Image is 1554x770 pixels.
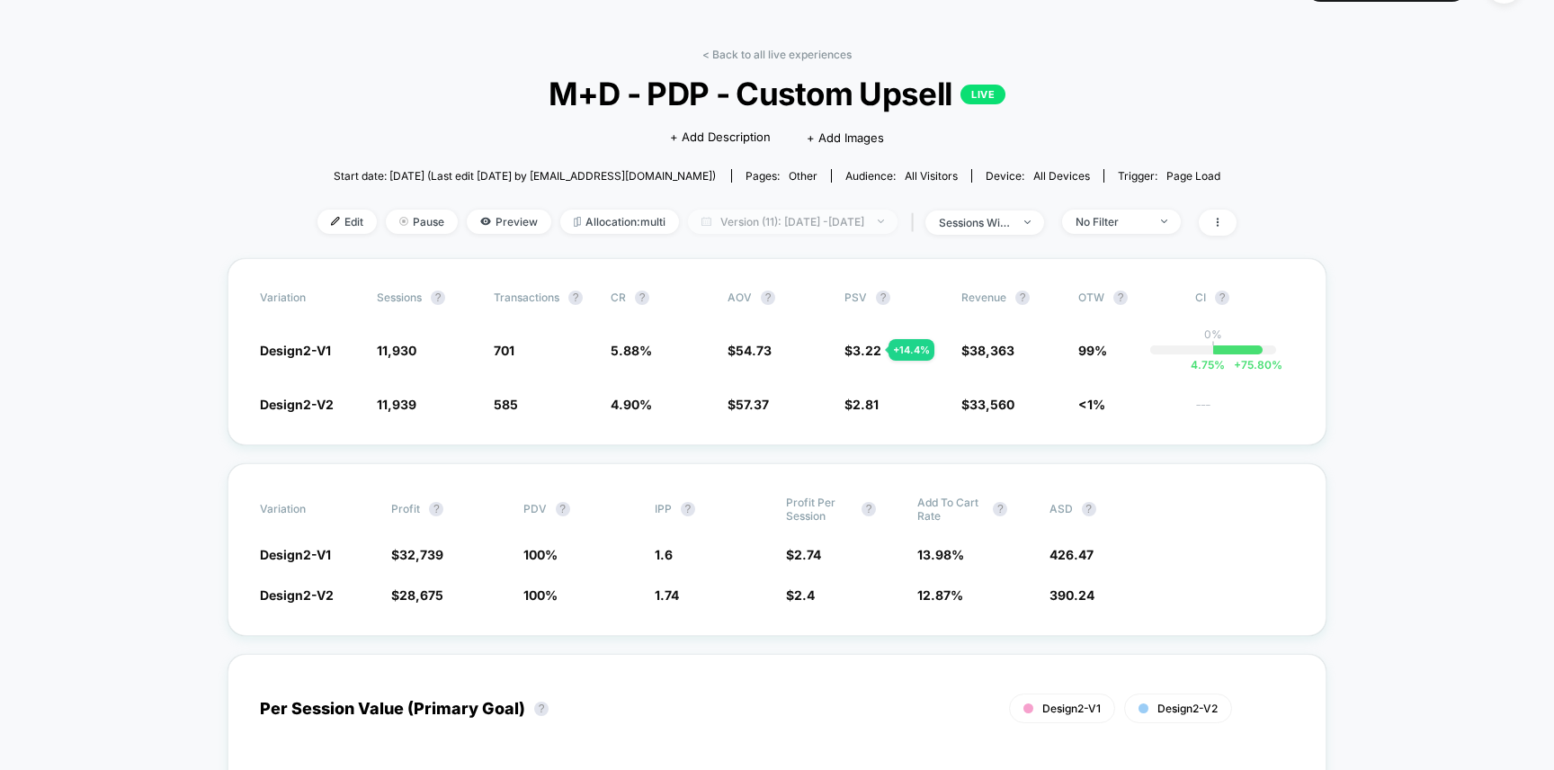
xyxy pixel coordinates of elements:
button: ? [1113,291,1128,305]
span: Design2-V2 [260,587,334,603]
span: ASD [1049,502,1073,515]
button: ? [761,291,775,305]
span: 585 [494,397,518,412]
span: Design2-V2 [260,397,334,412]
img: end [1024,220,1031,224]
span: 54.73 [736,343,772,358]
span: 13.98 % [917,547,964,562]
img: edit [331,217,340,226]
span: Revenue [961,291,1006,304]
span: IPP [655,502,672,515]
button: ? [1015,291,1030,305]
span: 11,930 [377,343,416,358]
button: ? [876,291,890,305]
span: Design2-V1 [260,343,331,358]
span: + Add Images [807,130,884,145]
span: Profit [391,502,420,515]
span: PDV [523,502,547,515]
span: 75.80 % [1225,358,1282,372]
button: ? [635,291,649,305]
span: + Add Description [670,129,771,147]
span: $ [961,397,1014,412]
span: $ [728,397,769,412]
div: sessions with impression [939,216,1011,229]
img: rebalance [574,217,581,227]
span: Transactions [494,291,559,304]
span: $ [391,547,443,562]
span: 3.22 [853,343,881,358]
span: 57.37 [736,397,769,412]
button: ? [534,702,549,716]
span: Sessions [377,291,422,304]
button: ? [429,502,443,516]
button: ? [556,502,570,516]
span: 2.4 [794,587,815,603]
span: M+D - PDP - Custom Upsell [363,75,1191,112]
span: PSV [844,291,867,304]
span: $ [786,547,821,562]
div: + 14.4 % [889,339,934,361]
span: Design2-V1 [1042,702,1101,715]
span: 100 % [523,547,558,562]
span: Variation [260,496,359,523]
span: <1% [1078,397,1105,412]
span: Variation [260,291,359,305]
img: end [878,219,884,223]
div: Pages: [746,169,817,183]
button: ? [431,291,445,305]
span: $ [844,343,881,358]
button: ? [1082,502,1096,516]
span: Start date: [DATE] (Last edit [DATE] by [EMAIL_ADDRESS][DOMAIN_NAME]) [334,169,716,183]
div: No Filter [1076,215,1148,228]
span: CR [611,291,626,304]
span: $ [786,587,815,603]
p: LIVE [960,85,1005,104]
span: --- [1195,399,1294,413]
div: Trigger: [1118,169,1220,183]
span: 12.87 % [917,587,963,603]
span: | [906,210,925,236]
span: + [1234,358,1241,372]
span: 11,939 [377,397,416,412]
button: ? [568,291,583,305]
span: 100 % [523,587,558,603]
span: Version (11): [DATE] - [DATE] [688,210,898,234]
span: Page Load [1166,169,1220,183]
span: other [789,169,817,183]
span: all devices [1033,169,1090,183]
button: ? [993,502,1007,516]
img: calendar [701,217,711,226]
a: < Back to all live experiences [702,48,852,61]
span: 2.81 [853,397,879,412]
span: 33,560 [969,397,1014,412]
span: $ [728,343,772,358]
span: Allocation: multi [560,210,679,234]
span: $ [961,343,1014,358]
span: 1.74 [655,587,679,603]
button: ? [681,502,695,516]
img: end [1161,219,1167,223]
span: Pause [386,210,458,234]
span: Device: [971,169,1103,183]
span: 4.90 % [611,397,652,412]
span: Preview [467,210,551,234]
span: OTW [1078,291,1177,305]
span: 1.6 [655,547,673,562]
span: 2.74 [794,547,821,562]
span: 426.47 [1049,547,1094,562]
span: Design2-V1 [260,547,331,562]
span: 390.24 [1049,587,1094,603]
span: $ [391,587,443,603]
p: 0% [1204,327,1222,341]
span: CI [1195,291,1294,305]
button: ? [1215,291,1229,305]
span: $ [844,397,879,412]
img: end [399,217,408,226]
span: All Visitors [905,169,958,183]
span: 4.75 % [1191,358,1225,372]
span: Edit [317,210,377,234]
span: Profit Per Session [786,496,853,523]
span: 32,739 [399,547,443,562]
p: | [1211,341,1215,354]
span: Add To Cart Rate [917,496,984,523]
